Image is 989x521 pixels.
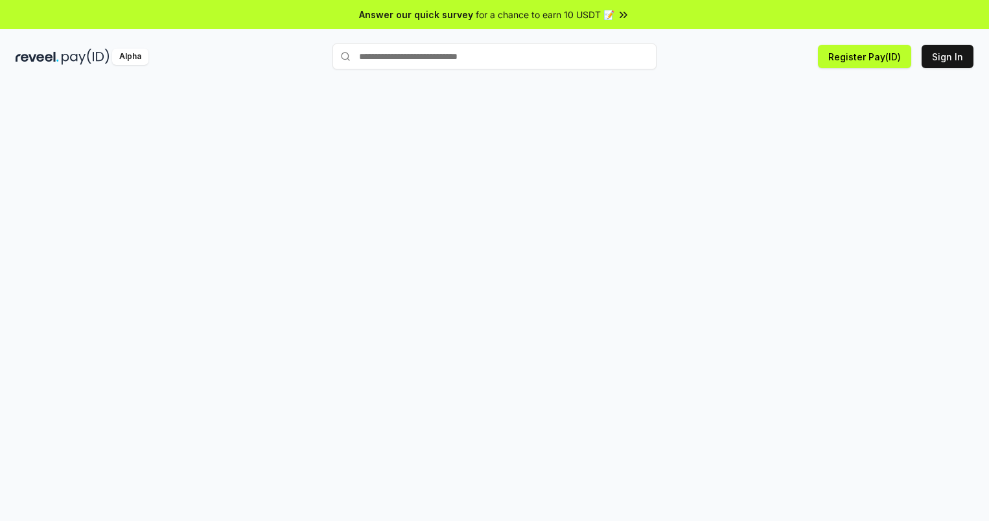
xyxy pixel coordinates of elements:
[62,49,110,65] img: pay_id
[818,45,911,68] button: Register Pay(ID)
[922,45,973,68] button: Sign In
[16,49,59,65] img: reveel_dark
[359,8,473,21] span: Answer our quick survey
[476,8,614,21] span: for a chance to earn 10 USDT 📝
[112,49,148,65] div: Alpha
